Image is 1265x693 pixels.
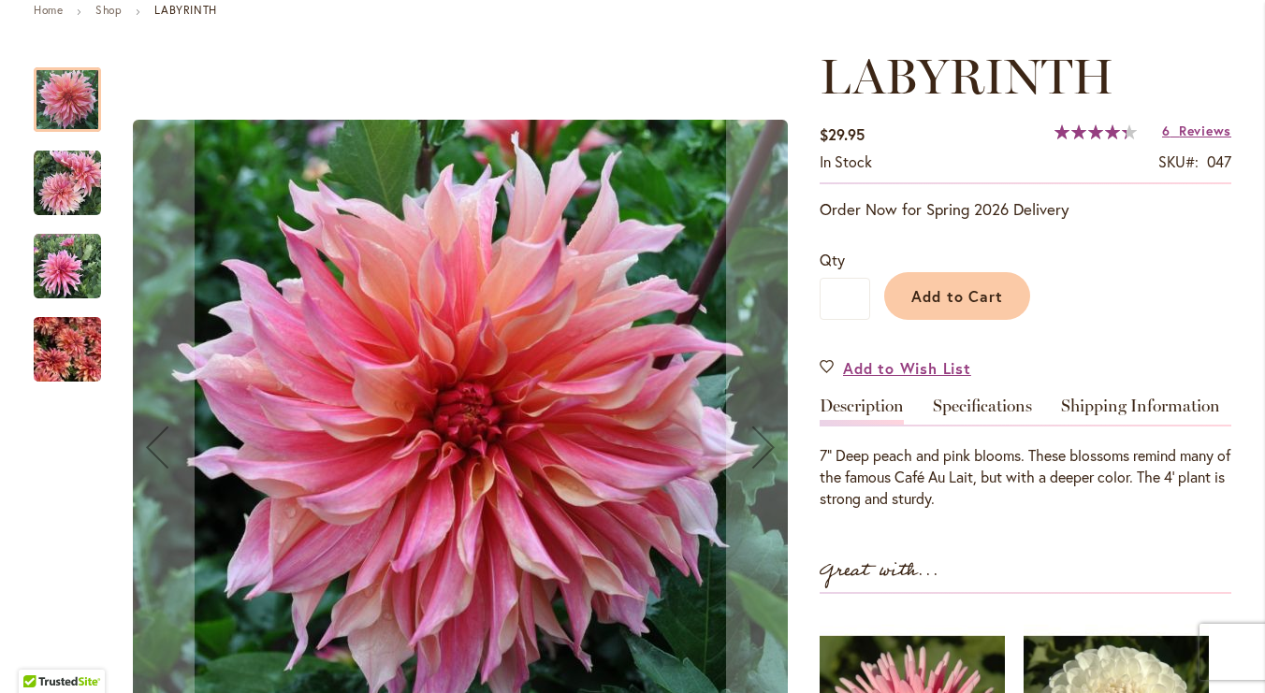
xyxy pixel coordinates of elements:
[820,445,1231,510] div: 7” Deep peach and pink blooms. These blossoms remind many of the famous Café Au Lait, but with a ...
[1162,122,1170,139] span: 6
[34,233,101,300] img: Labyrinth
[820,124,865,144] span: $29.95
[14,627,66,679] iframe: Launch Accessibility Center
[820,397,904,425] a: Description
[34,215,120,298] div: Labyrinth
[1158,152,1199,171] strong: SKU
[34,3,63,17] a: Home
[820,250,845,269] span: Qty
[820,198,1231,221] p: Order Now for Spring 2026 Delivery
[95,3,122,17] a: Shop
[34,150,101,217] img: Labyrinth
[1179,122,1231,139] span: Reviews
[1061,397,1220,425] a: Shipping Information
[820,357,971,379] a: Add to Wish List
[820,47,1113,106] span: LABYRINTH
[1054,124,1137,139] div: 87%
[34,132,120,215] div: Labyrinth
[1162,122,1231,139] a: 6 Reviews
[820,152,872,171] span: In stock
[34,298,101,382] div: Labyrinth
[820,556,939,586] strong: Great with...
[820,397,1231,510] div: Detailed Product Info
[933,397,1032,425] a: Specifications
[884,272,1030,320] button: Add to Cart
[34,305,101,395] img: Labyrinth
[154,3,216,17] strong: LABYRINTH
[34,49,120,132] div: Labyrinth
[820,152,872,173] div: Availability
[843,357,971,379] span: Add to Wish List
[911,286,1004,306] span: Add to Cart
[1207,152,1231,173] div: 047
